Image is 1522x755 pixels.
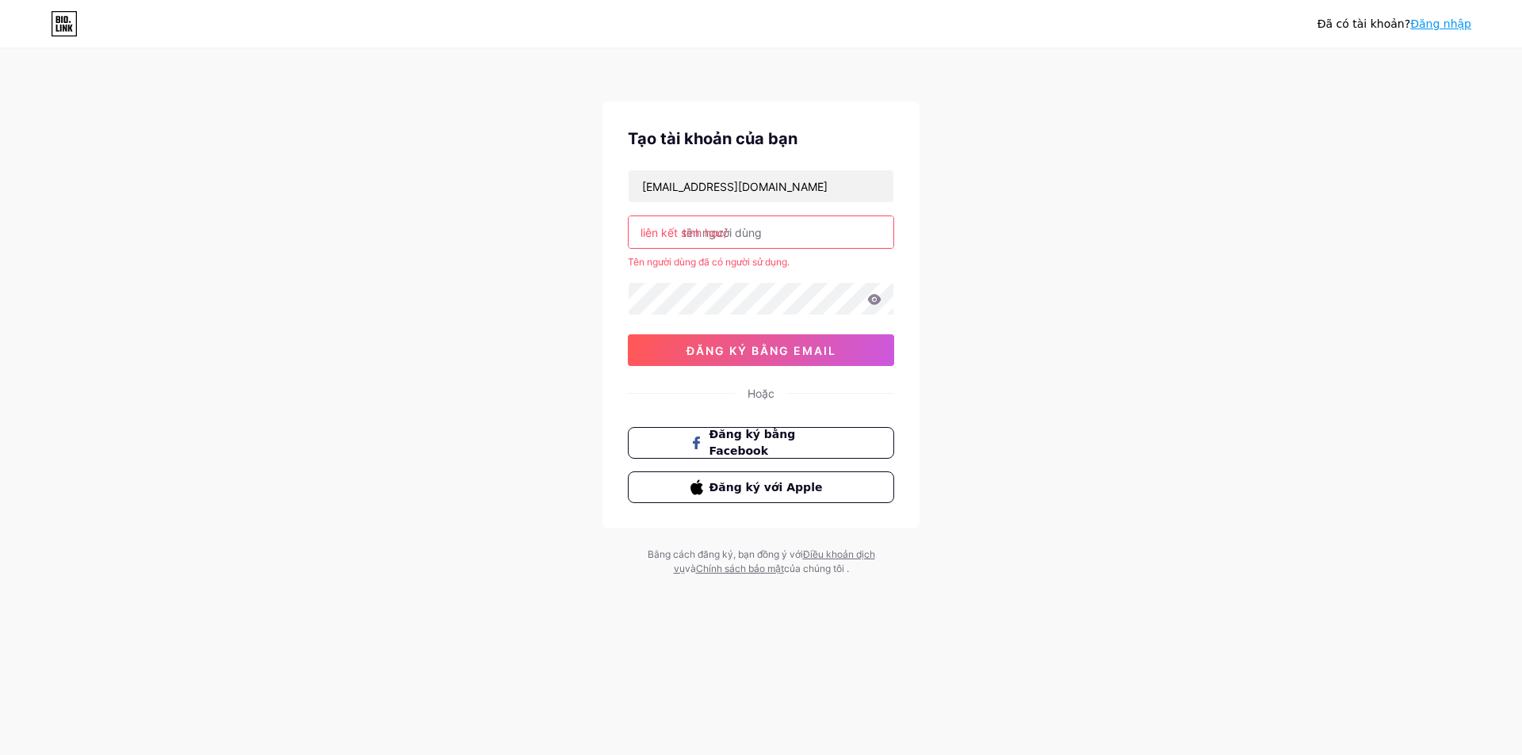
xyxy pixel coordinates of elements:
[696,562,784,574] a: Chính sách bảo mật
[709,481,823,494] font: Đăng ký với Apple
[628,334,894,366] button: đăng ký bằng email
[629,170,893,202] input: E-mail
[784,562,849,574] font: của chúng tôi .
[628,256,790,268] font: Tên người dùng đã có người sử dụng.
[628,427,894,459] button: Đăng ký bằng Facebook
[748,387,774,400] font: Hoặc
[1410,17,1471,30] a: Đăng nhập
[686,344,836,357] font: đăng ký bằng email
[641,226,728,239] font: liên kết sinh học/
[628,471,894,503] button: Đăng ký với Apple
[628,129,797,148] font: Tạo tài khoản của bạn
[709,428,796,457] font: Đăng ký bằng Facebook
[685,562,696,574] font: và
[1317,17,1410,30] font: Đã có tài khoản?
[648,548,803,560] font: Bằng cách đăng ký, bạn đồng ý với
[629,216,893,248] input: tên người dùng
[674,548,875,574] a: Điều khoản dịch vụ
